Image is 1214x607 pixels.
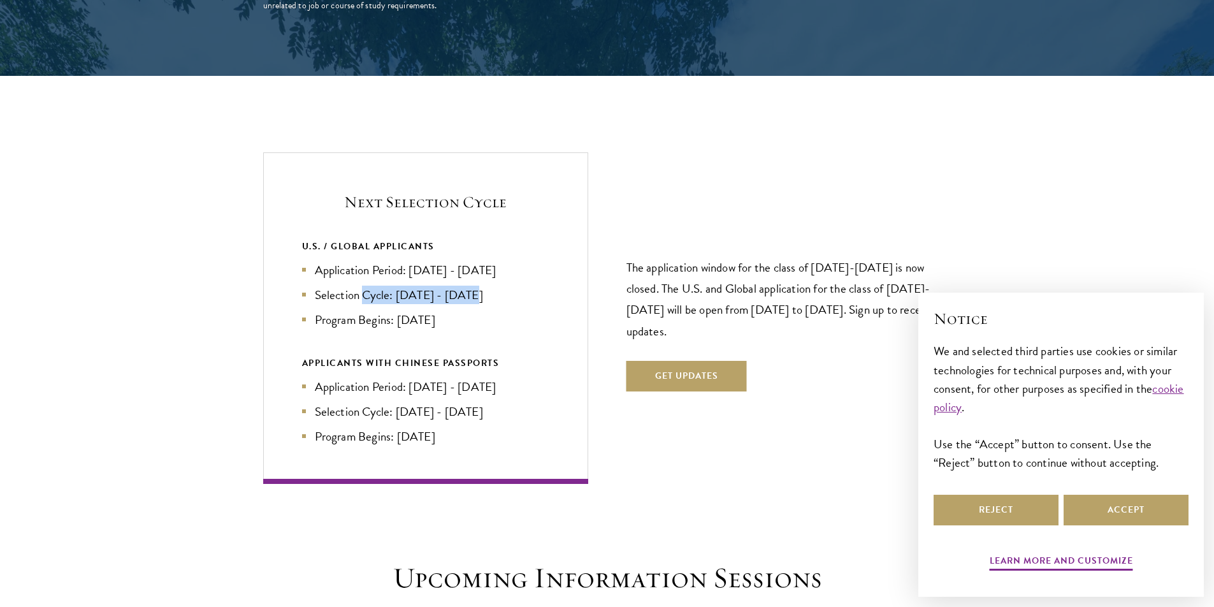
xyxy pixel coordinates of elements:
[990,553,1133,573] button: Learn more and customize
[302,286,549,304] li: Selection Cycle: [DATE] - [DATE]
[302,355,549,371] div: APPLICANTS WITH CHINESE PASSPORTS
[934,495,1059,525] button: Reject
[302,377,549,396] li: Application Period: [DATE] - [DATE]
[387,560,827,596] h2: Upcoming Information Sessions
[302,427,549,446] li: Program Begins: [DATE]
[302,238,549,254] div: U.S. / GLOBAL APPLICANTS
[626,257,951,341] p: The application window for the class of [DATE]-[DATE] is now closed. The U.S. and Global applicat...
[934,379,1184,416] a: cookie policy
[302,402,549,421] li: Selection Cycle: [DATE] - [DATE]
[626,361,747,391] button: Get Updates
[1064,495,1189,525] button: Accept
[934,342,1189,471] div: We and selected third parties use cookies or similar technologies for technical purposes and, wit...
[302,311,549,329] li: Program Begins: [DATE]
[934,308,1189,330] h2: Notice
[302,261,549,279] li: Application Period: [DATE] - [DATE]
[302,191,549,213] h5: Next Selection Cycle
